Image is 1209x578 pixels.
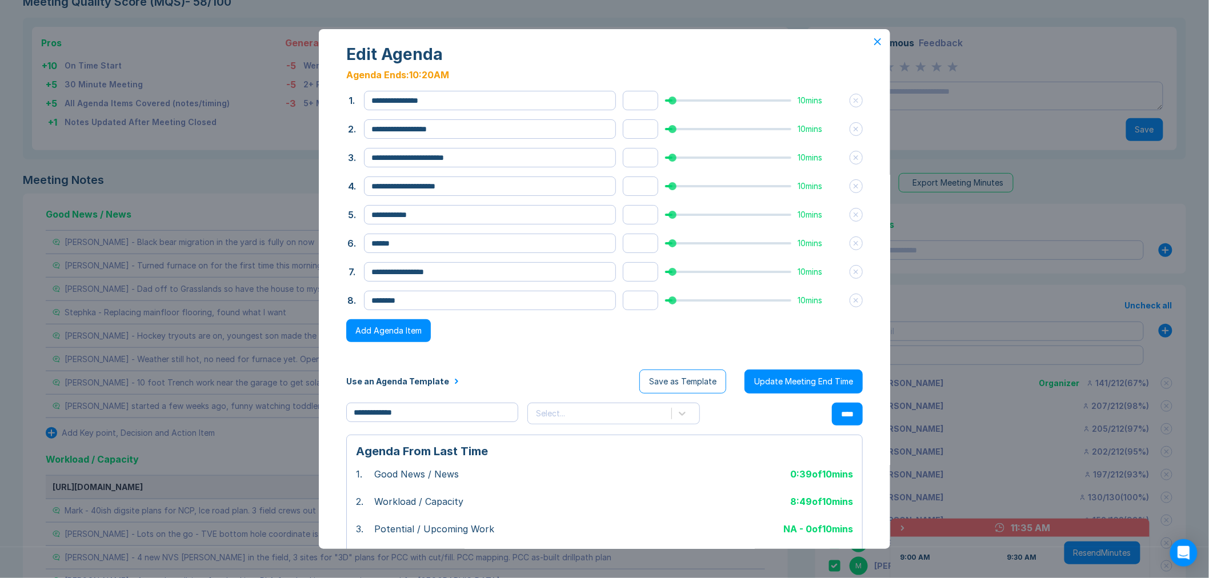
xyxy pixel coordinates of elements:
[798,96,843,105] div: 10 mins
[374,490,463,513] div: Workload / Capacity
[744,370,863,394] button: Update Meeting End Time
[374,517,494,540] div: Potential / Upcoming Work
[346,236,357,250] button: 6.
[346,294,357,307] button: 8.
[356,495,374,508] div: 2 .
[356,522,374,536] div: 3 .
[790,495,853,508] div: 8:49 of 10 mins
[346,208,357,222] button: 5.
[798,125,843,134] div: 10 mins
[356,467,374,481] div: 1 .
[798,182,843,191] div: 10 mins
[346,265,357,279] button: 7.
[346,179,357,193] button: 4.
[346,319,431,342] button: Add Agenda Item
[639,370,726,394] button: Save as Template
[374,463,459,485] div: Good News / News
[783,522,853,536] div: NA - 0 of 10 mins
[346,377,459,386] button: Use an Agenda Template
[1170,539,1198,567] div: Open Intercom Messenger
[798,153,843,162] div: 10 mins
[346,68,863,82] div: Agenda Ends: 10:20AM
[346,151,357,164] button: 3.
[798,296,843,305] div: 10 mins
[346,45,863,63] div: Edit Agenda
[790,467,853,481] div: 0:39 of 10 mins
[798,210,843,219] div: 10 mins
[798,267,843,276] div: 10 mins
[798,239,843,248] div: 10 mins
[356,444,853,458] div: Agenda From Last Time
[374,545,487,568] div: Continuous Improvement
[346,94,357,107] button: 1.
[346,122,357,136] button: 2.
